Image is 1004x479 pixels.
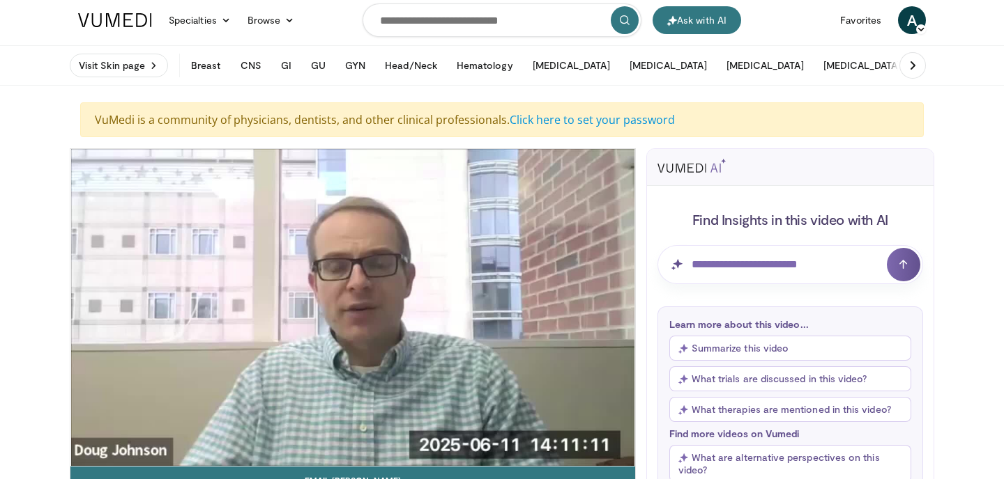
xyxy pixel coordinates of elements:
[669,336,911,361] button: Summarize this video
[621,52,715,79] button: [MEDICAL_DATA]
[657,210,923,228] h4: Find Insights in this video with AI
[718,52,812,79] button: [MEDICAL_DATA]
[183,52,229,79] button: Breast
[70,149,635,466] video-js: Video Player
[376,52,446,79] button: Head/Neck
[232,52,270,79] button: CNS
[80,102,924,137] div: VuMedi is a community of physicians, dentists, and other clinical professionals.
[653,6,741,34] button: Ask with AI
[898,6,926,34] a: A
[273,52,300,79] button: GI
[239,6,303,34] a: Browse
[70,54,168,77] a: Visit Skin page
[669,366,911,391] button: What trials are discussed in this video?
[832,6,890,34] a: Favorites
[448,52,522,79] button: Hematology
[363,3,641,37] input: Search topics, interventions
[657,245,923,284] input: Question for AI
[669,397,911,422] button: What therapies are mentioned in this video?
[657,159,726,173] img: vumedi-ai-logo.svg
[78,13,152,27] img: VuMedi Logo
[669,427,911,439] p: Find more videos on Vumedi
[303,52,334,79] button: GU
[669,318,911,330] p: Learn more about this video...
[337,52,374,79] button: GYN
[510,112,675,127] a: Click here to set your password
[815,52,909,79] button: [MEDICAL_DATA]
[524,52,618,79] button: [MEDICAL_DATA]
[160,6,239,34] a: Specialties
